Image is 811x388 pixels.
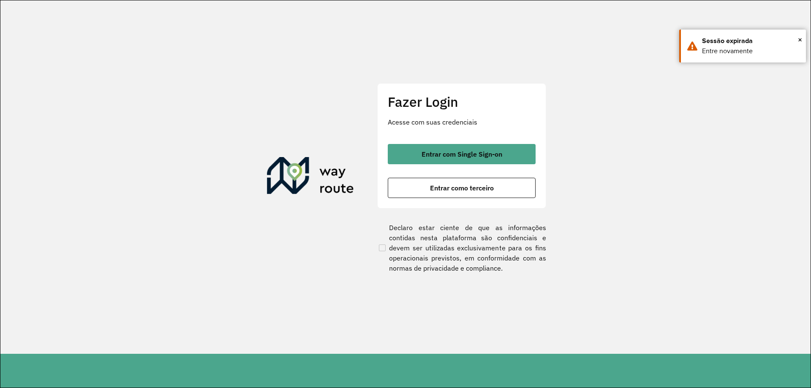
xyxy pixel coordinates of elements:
p: Acesse com suas credenciais [388,117,536,127]
div: Sessão expirada [702,36,800,46]
button: button [388,178,536,198]
div: Entre novamente [702,46,800,56]
label: Declaro estar ciente de que as informações contidas nesta plataforma são confidenciais e devem se... [377,222,546,273]
span: Entrar como terceiro [430,185,494,191]
button: Close [798,33,802,46]
span: Entrar com Single Sign-on [422,151,502,157]
span: × [798,33,802,46]
button: button [388,144,536,164]
img: Roteirizador AmbevTech [267,157,354,198]
h2: Fazer Login [388,94,536,110]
